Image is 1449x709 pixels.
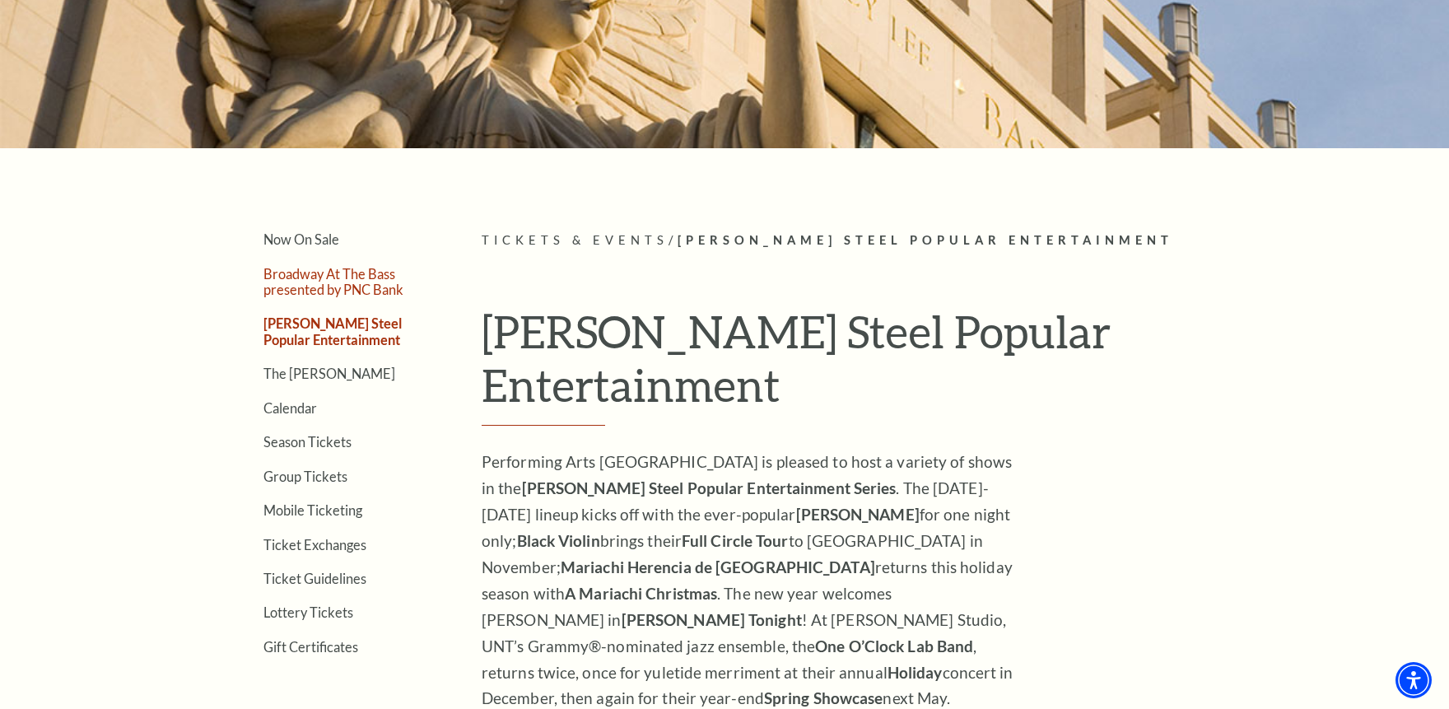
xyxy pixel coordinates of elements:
span: [PERSON_NAME] Steel Popular Entertainment [678,233,1173,247]
a: Ticket Exchanges [263,537,366,553]
strong: Mariachi Herencia de [GEOGRAPHIC_DATA] [561,557,875,576]
span: Tickets & Events [482,233,669,247]
a: Ticket Guidelines [263,571,366,586]
a: Broadway At The Bass presented by PNC Bank [263,266,403,297]
a: Now On Sale [263,231,339,247]
a: Mobile Ticketing [263,502,362,518]
strong: Black Violin [517,531,600,550]
strong: A Mariachi Christmas [565,584,717,603]
strong: Spring Showcase [764,688,883,707]
strong: Full Circle Tour [682,531,789,550]
strong: One O’Clock Lab Band [815,637,973,655]
strong: [PERSON_NAME] Steel Popular Entertainment Series [522,478,897,497]
a: Group Tickets [263,469,347,484]
strong: [PERSON_NAME] Tonight [622,610,802,629]
p: / [482,231,1235,251]
div: Accessibility Menu [1395,662,1432,698]
strong: [PERSON_NAME] [796,505,920,524]
a: Season Tickets [263,434,352,450]
a: Calendar [263,400,317,416]
h1: [PERSON_NAME] Steel Popular Entertainment [482,305,1235,426]
a: Lottery Tickets [263,604,353,620]
a: The [PERSON_NAME] [263,366,395,381]
a: [PERSON_NAME] Steel Popular Entertainment [263,315,402,347]
a: Gift Certificates [263,639,358,655]
strong: Holiday [888,663,943,682]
